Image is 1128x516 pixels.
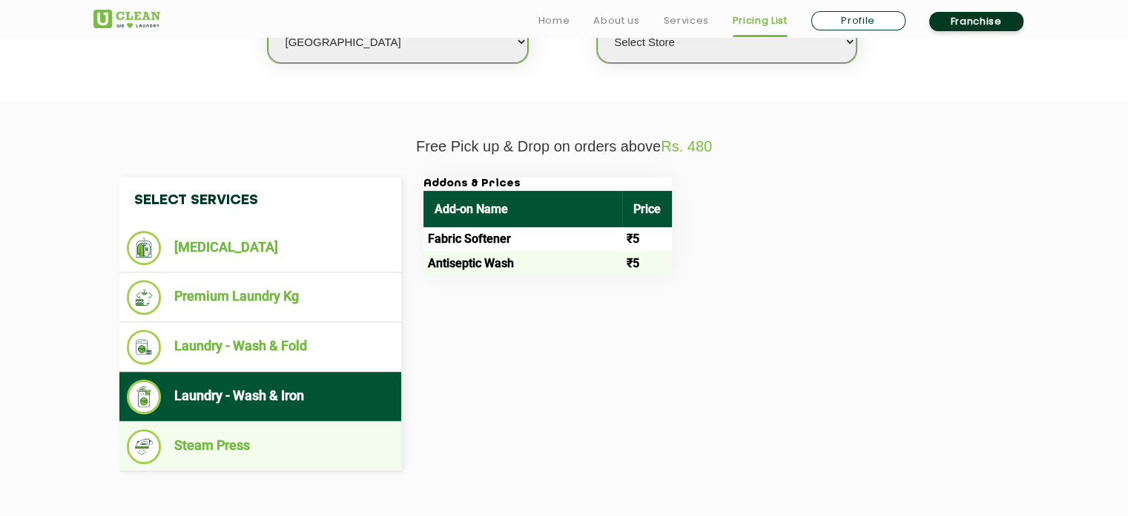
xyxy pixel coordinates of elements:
a: Home [538,12,570,30]
img: Premium Laundry Kg [127,280,162,315]
span: Rs. 480 [661,138,712,154]
li: Premium Laundry Kg [127,280,394,315]
a: Services [663,12,708,30]
img: Laundry - Wash & Iron [127,379,162,414]
td: Fabric Softener [423,227,622,251]
a: Franchise [929,12,1023,31]
h3: Addons & Prices [423,177,672,191]
a: About us [593,12,639,30]
li: Laundry - Wash & Iron [127,379,394,414]
p: Free Pick up & Drop on orders above [93,138,1035,155]
img: Laundry - Wash & Fold [127,330,162,365]
img: UClean Laundry and Dry Cleaning [93,10,160,28]
li: Steam Press [127,429,394,464]
img: Dry Cleaning [127,231,162,265]
td: Antiseptic Wash [423,251,622,275]
li: Laundry - Wash & Fold [127,330,394,365]
td: ₹5 [622,251,672,275]
th: Add-on Name [423,191,622,227]
td: ₹5 [622,227,672,251]
h4: Select Services [119,177,401,223]
img: Steam Press [127,429,162,464]
a: Pricing List [733,12,788,30]
th: Price [622,191,672,227]
a: Profile [811,11,906,30]
li: [MEDICAL_DATA] [127,231,394,265]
